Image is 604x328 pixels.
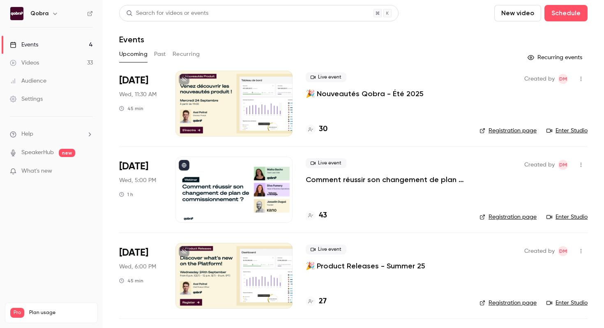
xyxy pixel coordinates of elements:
[119,243,162,309] div: Sep 24 Wed, 6:00 PM (Europe/Paris)
[21,130,33,139] span: Help
[30,9,48,18] h6: Qobra
[546,127,588,135] a: Enter Studio
[119,105,143,112] div: 45 min
[10,130,93,139] li: help-dropdown-opener
[546,213,588,221] a: Enter Studio
[119,191,133,198] div: 1 h
[83,168,93,175] iframe: Noticeable Trigger
[119,48,148,61] button: Upcoming
[480,127,537,135] a: Registration page
[524,74,555,84] span: Created by
[21,167,52,176] span: What's new
[544,5,588,21] button: Schedule
[10,59,39,67] div: Videos
[559,160,567,170] span: DM
[21,148,54,157] a: SpeakerHub
[119,71,162,136] div: Sep 24 Wed, 11:30 AM (Europe/Paris)
[306,72,346,82] span: Live event
[59,149,75,157] span: new
[524,246,555,256] span: Created by
[558,160,568,170] span: Dylan Manceau
[10,41,38,49] div: Events
[10,95,43,103] div: Settings
[306,261,425,271] a: 🎉 Product Releases - Summer 25
[119,160,148,173] span: [DATE]
[154,48,166,61] button: Past
[173,48,200,61] button: Recurring
[319,124,327,135] h4: 30
[306,124,327,135] a: 30
[558,74,568,84] span: Dylan Manceau
[306,210,327,221] a: 43
[480,213,537,221] a: Registration page
[524,51,588,64] button: Recurring events
[10,7,23,20] img: Qobra
[119,176,156,185] span: Wed, 5:00 PM
[559,246,567,256] span: DM
[119,263,156,271] span: Wed, 6:00 PM
[319,296,327,307] h4: 27
[306,158,346,168] span: Live event
[494,5,541,21] button: New video
[546,299,588,307] a: Enter Studio
[306,89,424,99] a: 🎉 Nouveautés Qobra - Été 2025
[10,308,24,318] span: Pro
[119,74,148,87] span: [DATE]
[10,77,46,85] div: Audience
[119,246,148,259] span: [DATE]
[319,210,327,221] h4: 43
[119,277,143,284] div: 45 min
[524,160,555,170] span: Created by
[119,90,157,99] span: Wed, 11:30 AM
[480,299,537,307] a: Registration page
[559,74,567,84] span: DM
[119,35,144,44] h1: Events
[126,9,208,18] div: Search for videos or events
[306,245,346,254] span: Live event
[29,310,92,316] span: Plan usage
[306,175,466,185] a: Comment réussir son changement de plan de commissionnement ?
[119,157,162,222] div: Sep 24 Wed, 5:00 PM (Europe/Paris)
[306,296,327,307] a: 27
[558,246,568,256] span: Dylan Manceau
